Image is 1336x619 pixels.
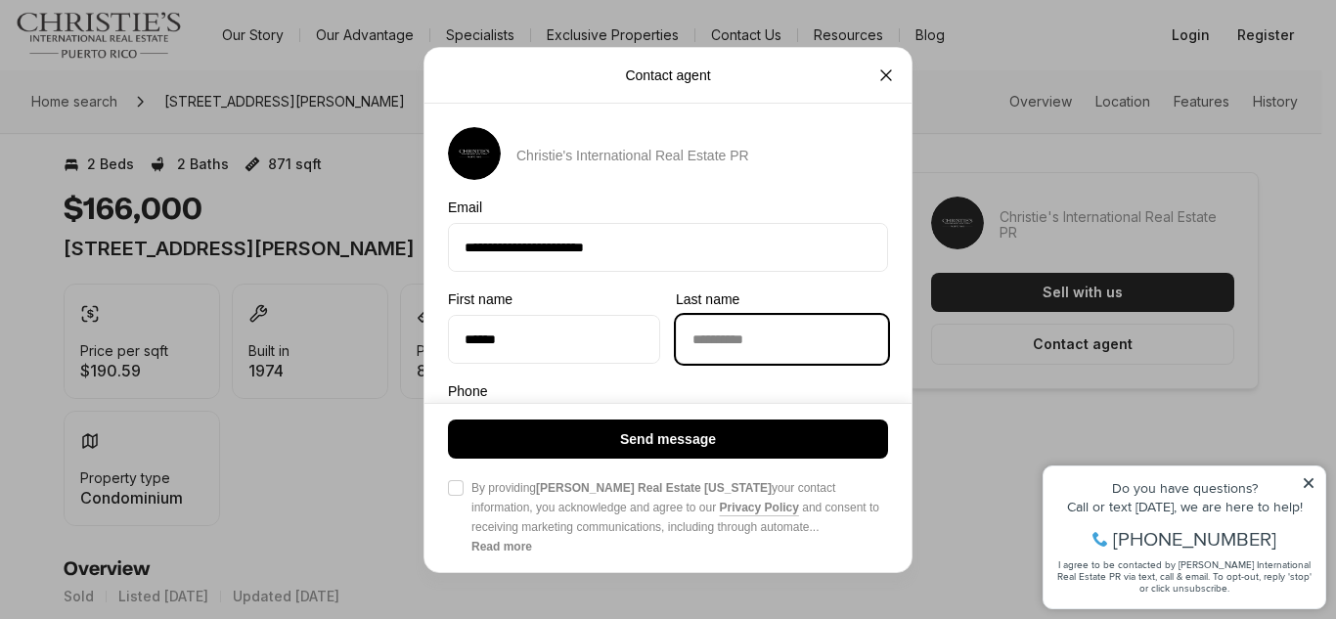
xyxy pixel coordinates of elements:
input: First name [449,315,659,362]
b: Read more [471,540,532,553]
p: Contact agent [625,66,710,82]
label: First name [448,290,660,306]
label: Phone [448,382,888,398]
input: Email [449,223,887,270]
p: Send message [620,431,716,447]
p: Christie's International Real Estate PR [516,147,749,162]
div: Do you have questions? [21,44,283,58]
input: Last name [677,315,887,362]
div: Call or text [DATE], we are here to help! [21,63,283,76]
button: Close [867,55,906,94]
label: Last name [676,290,888,306]
span: I agree to be contacted by [PERSON_NAME] International Real Estate PR via text, call & email. To ... [24,120,279,157]
label: Email [448,199,888,214]
b: [PERSON_NAME] Real Estate [US_STATE] [536,481,772,495]
span: By providing your contact information, you acknowledge and agree to our and consent to receiving ... [471,478,888,537]
span: [PHONE_NUMBER] [80,92,244,111]
button: Send message [448,420,888,459]
a: Privacy Policy [720,501,799,514]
